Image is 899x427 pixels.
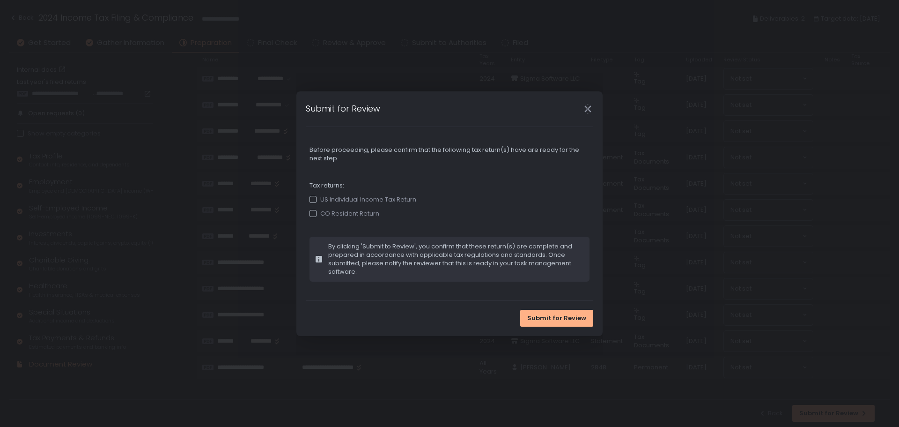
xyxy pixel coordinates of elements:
[527,314,586,322] span: Submit for Review
[309,181,590,190] span: Tax returns:
[520,310,593,327] button: Submit for Review
[309,146,590,163] span: Before proceeding, please confirm that the following tax return(s) have are ready for the next step.
[573,104,603,114] div: Close
[306,102,380,115] h1: Submit for Review
[328,242,584,276] span: By clicking 'Submit to Review', you confirm that these return(s) are complete and prepared in acc...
